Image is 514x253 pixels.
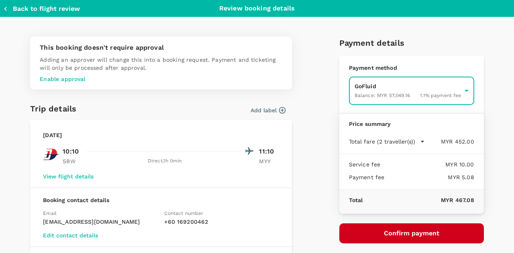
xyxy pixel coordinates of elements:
[259,157,279,165] p: MYY
[40,75,282,83] p: Enable approval
[339,223,484,243] button: Confirm payment
[355,82,461,90] p: GoFluid
[43,210,57,216] span: Email
[43,196,279,204] p: Booking contact details
[380,160,474,168] p: MYR 10.00
[43,218,158,226] p: [EMAIL_ADDRESS][DOMAIN_NAME]
[355,93,410,98] span: Balance : MYR 57,049.16
[219,4,295,13] p: Review booking details
[63,147,79,156] p: 10:10
[363,196,474,204] p: MYR 467.08
[251,106,286,114] button: Add label
[425,138,474,146] p: MYR 452.00
[43,146,59,162] img: MH
[63,157,83,165] p: SBW
[349,138,415,146] p: Total fare (2 traveller(s))
[349,138,425,146] button: Total fare (2 traveller(s))
[88,157,241,165] div: Direct , 1h 0min
[349,120,474,128] p: Price summary
[349,64,474,72] p: Payment method
[30,102,76,115] h6: Trip details
[349,173,385,181] p: Payment fee
[43,232,98,239] button: Edit contact details
[3,5,80,13] button: Back to flight review
[40,43,282,53] p: This booking doesn't require approval
[259,147,279,156] p: 11:10
[43,173,94,180] button: View flight details
[384,173,474,181] p: MYR 5.08
[349,160,381,168] p: Service fee
[420,93,461,98] span: 1.1 % payment fee
[164,210,203,216] span: Contact number
[40,56,282,72] p: Adding an approver will change this into a booking request. Payment and ticketing will only be pr...
[43,131,62,139] p: [DATE]
[339,36,484,49] h6: Payment details
[349,77,474,105] div: GoFluidBalance: MYR 57,049.161.1% payment fee
[164,218,279,226] p: + 60 169200462
[349,196,363,204] p: Total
